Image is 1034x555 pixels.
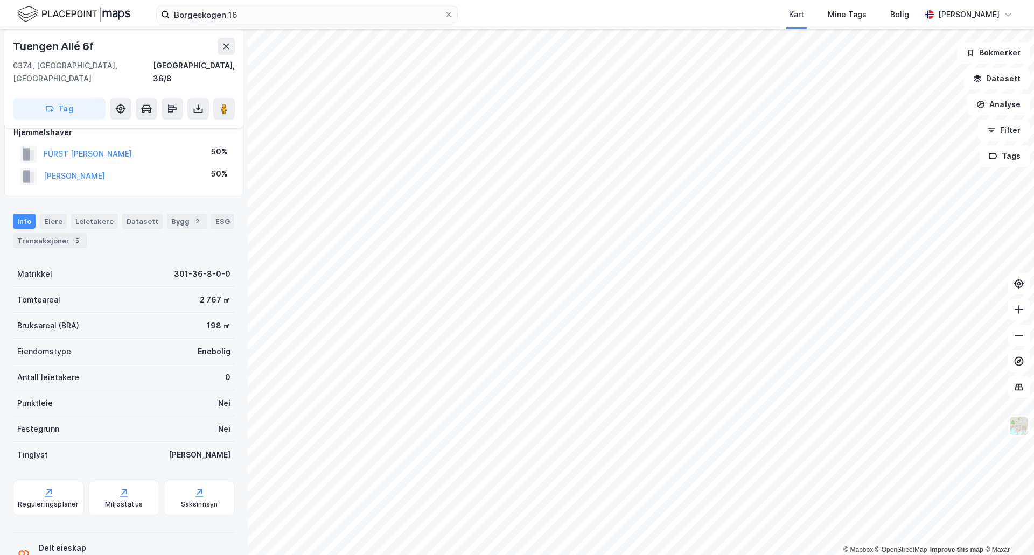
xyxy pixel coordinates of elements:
div: Enebolig [198,345,230,358]
div: 198 ㎡ [207,319,230,332]
div: [GEOGRAPHIC_DATA], 36/8 [153,59,235,85]
div: ESG [211,214,234,229]
div: Saksinnsyn [181,500,218,509]
div: Matrikkel [17,268,52,280]
a: Mapbox [843,546,873,553]
div: Miljøstatus [105,500,143,509]
div: [PERSON_NAME] [938,8,1000,21]
iframe: Chat Widget [980,503,1034,555]
button: Datasett [964,68,1030,89]
div: Nei [218,397,230,410]
div: Info [13,214,36,229]
img: logo.f888ab2527a4732fd821a326f86c7f29.svg [17,5,130,24]
div: Leietakere [71,214,118,229]
div: 50% [211,145,228,158]
button: Analyse [967,94,1030,115]
div: Hjemmelshaver [13,126,234,139]
div: Transaksjoner [13,233,87,248]
div: 0374, [GEOGRAPHIC_DATA], [GEOGRAPHIC_DATA] [13,59,153,85]
button: Tags [980,145,1030,167]
div: Kart [789,8,804,21]
div: 50% [211,167,228,180]
div: Eiere [40,214,67,229]
div: Eiendomstype [17,345,71,358]
div: Punktleie [17,397,53,410]
div: Kontrollprogram for chat [980,503,1034,555]
div: [PERSON_NAME] [169,448,230,461]
input: Søk på adresse, matrikkel, gårdeiere, leietakere eller personer [170,6,444,23]
div: Mine Tags [828,8,867,21]
button: Bokmerker [957,42,1030,64]
div: Tinglyst [17,448,48,461]
a: Improve this map [930,546,983,553]
div: Festegrunn [17,423,59,435]
div: Delt eieskap [39,542,180,554]
div: Tomteareal [17,293,60,306]
button: Tag [13,98,106,120]
div: Nei [218,423,230,435]
a: OpenStreetMap [875,546,927,553]
img: Z [1009,416,1029,436]
div: Datasett [122,214,163,229]
div: 0 [225,371,230,384]
div: Tuengen Allé 6f [13,38,96,55]
div: Bygg [167,214,207,229]
div: 5 [72,235,82,246]
div: Bruksareal (BRA) [17,319,79,332]
div: Bolig [890,8,909,21]
div: Reguleringsplaner [18,500,79,509]
button: Filter [978,120,1030,141]
div: Antall leietakere [17,371,79,384]
div: 2 [192,216,202,227]
div: 301-36-8-0-0 [174,268,230,280]
div: 2 767 ㎡ [200,293,230,306]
